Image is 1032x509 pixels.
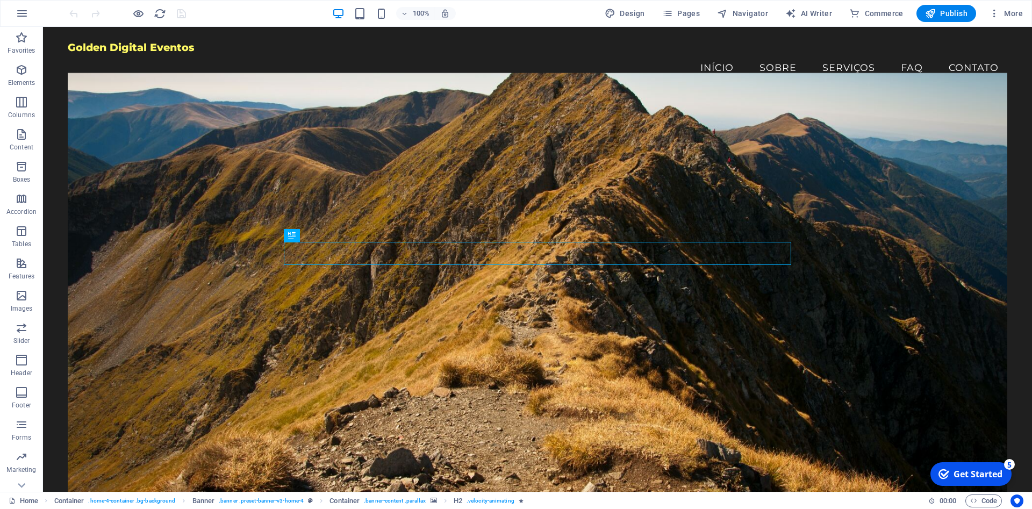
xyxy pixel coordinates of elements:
p: Content [10,143,33,152]
p: Boxes [13,175,31,184]
p: Columns [8,111,35,119]
i: Element contains an animation [519,498,524,504]
p: Slider [13,336,30,345]
span: . banner .preset-banner-v3-home-4 [219,494,304,507]
button: Navigator [713,5,772,22]
nav: breadcrumb [54,494,524,507]
button: Code [965,494,1002,507]
div: 5 [80,1,90,12]
span: Publish [925,8,967,19]
p: Marketing [6,465,36,474]
span: 00 00 [940,494,956,507]
span: . velocity-animating [467,494,514,507]
button: Usercentrics [1010,494,1023,507]
div: Get Started 5 items remaining, 0% complete [6,4,87,28]
button: Design [600,5,649,22]
span: Commerce [849,8,904,19]
div: Design (Ctrl+Alt+Y) [600,5,649,22]
span: . home-4-container .bg-background [88,494,175,507]
span: Pages [662,8,700,19]
span: Click to select. Double-click to edit [329,494,360,507]
p: Header [11,369,32,377]
i: Reload page [154,8,166,20]
button: Pages [658,5,704,22]
span: Click to select. Double-click to edit [54,494,84,507]
span: Code [970,494,997,507]
h6: Session time [928,494,957,507]
p: Accordion [6,207,37,216]
i: On resize automatically adjust zoom level to fit chosen device. [440,9,450,18]
span: More [989,8,1023,19]
button: More [985,5,1027,22]
p: Favorites [8,46,35,55]
p: Forms [12,433,31,442]
button: AI Writer [781,5,836,22]
p: Images [11,304,33,313]
span: Design [605,8,645,19]
i: This element contains a background [431,498,437,504]
button: 100% [396,7,434,20]
span: . banner-content .parallax [364,494,426,507]
p: Footer [12,401,31,410]
span: Navigator [717,8,768,19]
i: This element is a customizable preset [308,498,313,504]
span: Click to select. Double-click to edit [454,494,462,507]
span: AI Writer [785,8,832,19]
span: Click to select. Double-click to edit [192,494,215,507]
h6: 100% [412,7,429,20]
a: Click to cancel selection. Double-click to open Pages [9,494,38,507]
span: : [947,497,949,505]
p: Elements [8,78,35,87]
p: Features [9,272,34,281]
button: Click here to leave preview mode and continue editing [132,7,145,20]
button: Commerce [845,5,908,22]
button: reload [153,7,166,20]
button: Publish [916,5,976,22]
div: Get Started [29,10,78,22]
p: Tables [12,240,31,248]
